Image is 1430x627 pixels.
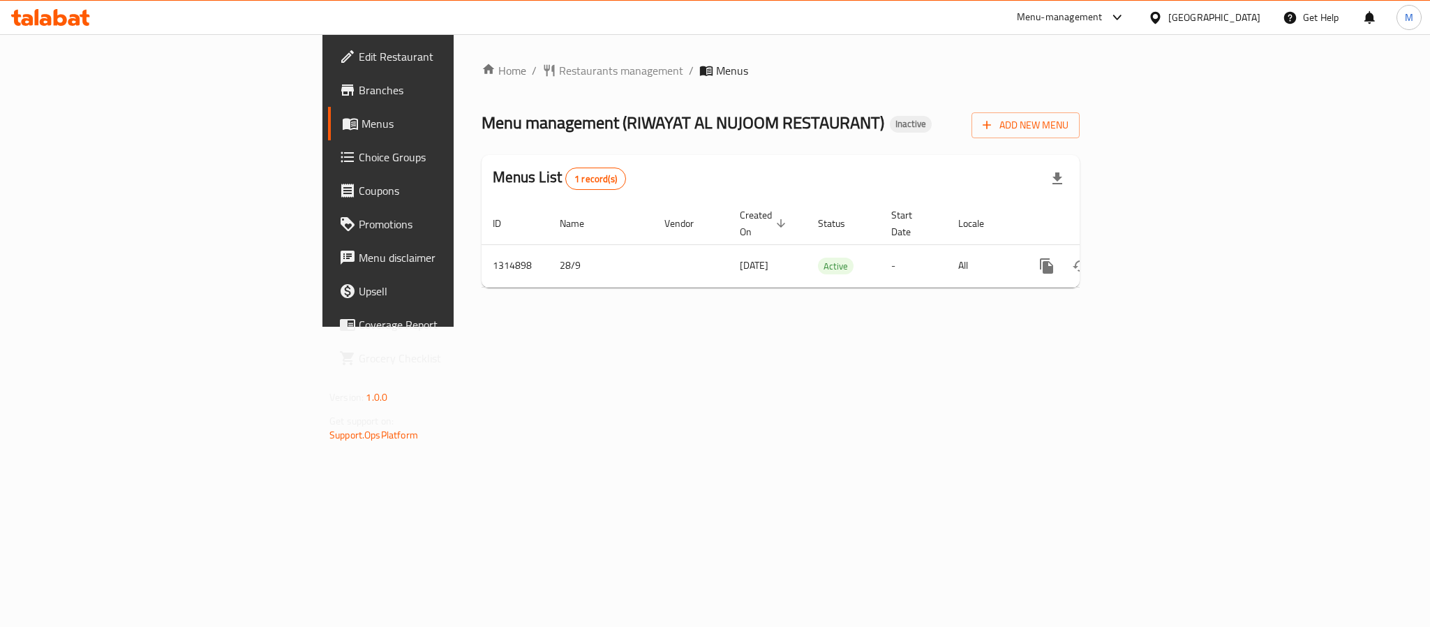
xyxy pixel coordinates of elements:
[971,112,1080,138] button: Add New Menu
[366,388,387,406] span: 1.0.0
[329,388,364,406] span: Version:
[1030,249,1064,283] button: more
[362,115,550,132] span: Menus
[549,244,653,287] td: 28/9
[818,258,854,274] span: Active
[1019,202,1175,245] th: Actions
[359,283,550,300] span: Upsell
[359,350,550,367] span: Grocery Checklist
[493,167,626,190] h2: Menus List
[359,216,550,233] span: Promotions
[328,107,561,140] a: Menus
[328,241,561,274] a: Menu disclaimer
[1168,10,1260,25] div: [GEOGRAPHIC_DATA]
[359,48,550,65] span: Edit Restaurant
[559,62,683,79] span: Restaurants management
[359,82,550,98] span: Branches
[482,62,1080,79] nav: breadcrumb
[328,341,561,375] a: Grocery Checklist
[359,249,550,266] span: Menu disclaimer
[740,207,790,240] span: Created On
[716,62,748,79] span: Menus
[890,116,932,133] div: Inactive
[328,40,561,73] a: Edit Restaurant
[689,62,694,79] li: /
[958,215,1002,232] span: Locale
[818,215,863,232] span: Status
[880,244,947,287] td: -
[482,107,884,138] span: Menu management ( RIWAYAT AL NUJOOM RESTAURANT )
[1041,162,1074,196] div: Export file
[1405,10,1413,25] span: M
[328,174,561,207] a: Coupons
[1064,249,1097,283] button: Change Status
[482,202,1175,288] table: enhanced table
[891,207,930,240] span: Start Date
[328,207,561,241] a: Promotions
[329,426,418,444] a: Support.OpsPlatform
[664,215,712,232] span: Vendor
[560,215,602,232] span: Name
[983,117,1068,134] span: Add New Menu
[328,274,561,308] a: Upsell
[359,316,550,333] span: Coverage Report
[565,168,626,190] div: Total records count
[328,308,561,341] a: Coverage Report
[328,73,561,107] a: Branches
[890,118,932,130] span: Inactive
[329,412,394,430] span: Get support on:
[328,140,561,174] a: Choice Groups
[359,182,550,199] span: Coupons
[359,149,550,165] span: Choice Groups
[740,256,768,274] span: [DATE]
[947,244,1019,287] td: All
[1017,9,1103,26] div: Menu-management
[566,172,625,186] span: 1 record(s)
[542,62,683,79] a: Restaurants management
[493,215,519,232] span: ID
